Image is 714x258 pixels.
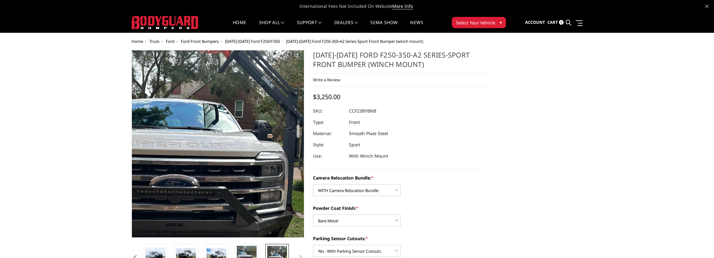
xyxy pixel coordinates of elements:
[313,175,486,181] label: Camera Relocation Bundle:
[525,19,545,25] span: Account
[286,38,423,44] span: [DATE]-[DATE] Ford F250-350-A2 Series-Sport Front Bumper (winch mount)
[181,38,219,44] a: Ford Front Bumpers
[547,14,564,31] a: Cart 0
[313,205,486,211] label: Powder Coat Finish:
[313,139,344,150] dt: Style:
[559,20,564,25] span: 0
[313,93,340,101] span: $3,250.00
[313,235,486,242] label: Parking Sensor Cutouts:
[313,105,344,117] dt: SKU:
[683,228,714,258] iframe: Chat Widget
[313,77,340,83] a: Write a Review
[547,19,558,25] span: Cart
[259,20,284,33] a: shop all
[349,150,388,162] dd: With Winch Mount
[452,17,506,28] button: Select Your Vehicle
[456,19,495,26] span: Select Your Vehicle
[349,117,360,128] dd: Front
[225,38,280,44] a: [DATE]-[DATE] Ford F250/F350
[132,38,143,44] a: Home
[233,20,246,33] a: Home
[132,50,305,238] a: 2023-2025 Ford F250-350-A2 Series-Sport Front Bumper (winch mount)
[297,20,322,33] a: Support
[149,38,159,44] a: Truck
[410,20,423,33] a: News
[313,150,344,162] dt: Use:
[392,3,413,9] a: More Info
[313,117,344,128] dt: Type:
[166,38,175,44] a: Ford
[500,19,502,26] span: ▾
[349,105,376,117] dd: CCF23BYBNB
[313,50,486,73] h1: [DATE]-[DATE] Ford F250-350-A2 Series-Sport Front Bumper (winch mount)
[349,128,388,139] dd: Smooth Plate Steel
[313,128,344,139] dt: Material:
[132,16,199,29] img: BODYGUARD BUMPERS
[349,139,360,150] dd: Sport
[525,14,545,31] a: Account
[370,20,398,33] a: SEMA Show
[334,20,358,33] a: Dealers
